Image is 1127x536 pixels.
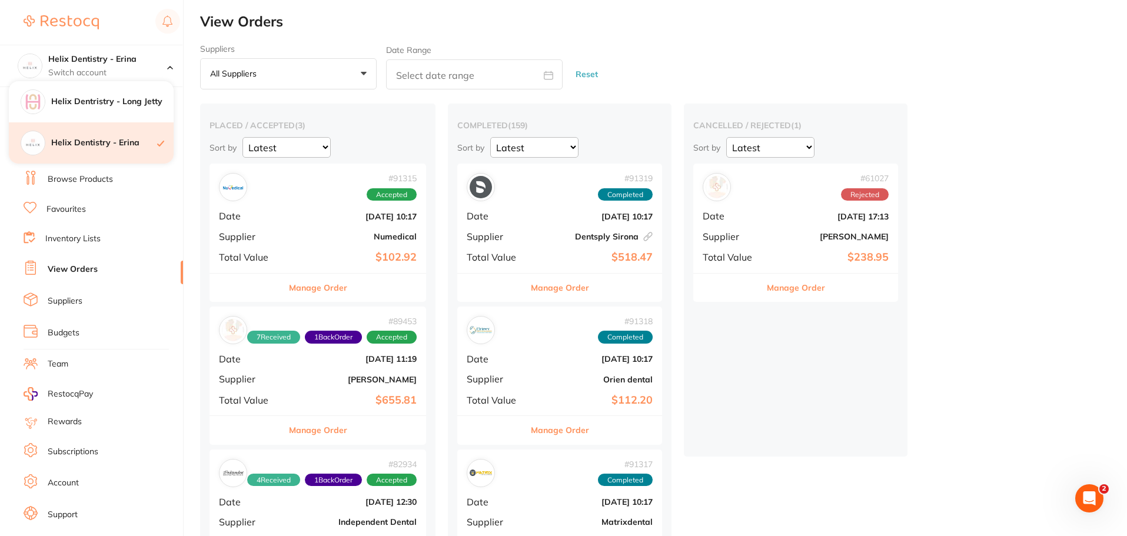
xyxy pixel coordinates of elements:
[48,295,82,307] a: Suppliers
[219,354,282,364] span: Date
[45,233,101,245] a: Inventory Lists
[1099,484,1109,494] span: 2
[467,374,526,384] span: Supplier
[693,120,898,131] h2: cancelled / rejected ( 1 )
[21,131,45,155] img: Helix Dentistry - Erina
[367,474,417,487] span: Accepted
[467,231,526,242] span: Supplier
[200,58,377,90] button: All suppliers
[1075,484,1103,512] iframe: Intercom live chat
[841,188,889,201] span: Rejected
[247,474,300,487] span: Received
[703,252,762,262] span: Total Value
[291,375,417,384] b: [PERSON_NAME]
[291,517,417,527] b: Independent Dental
[219,517,282,527] span: Supplier
[48,264,98,275] a: View Orders
[48,477,79,489] a: Account
[703,211,762,221] span: Date
[247,460,417,469] span: # 82934
[598,188,653,201] span: Completed
[219,374,282,384] span: Supplier
[367,331,417,344] span: Accepted
[291,497,417,507] b: [DATE] 12:30
[51,96,174,108] h4: Helix Dentristry - Long Jetty
[598,331,653,344] span: Completed
[200,44,377,54] label: Suppliers
[222,176,244,198] img: Numedical
[535,375,653,384] b: Orien dental
[48,67,167,79] p: Switch account
[289,416,347,444] button: Manage Order
[210,307,426,445] div: Henry Schein Halas#894537Received1BackOrderAcceptedDate[DATE] 11:19Supplier[PERSON_NAME]Total Val...
[291,354,417,364] b: [DATE] 11:19
[598,474,653,487] span: Completed
[841,174,889,183] span: # 61027
[470,176,492,198] img: Dentsply Sirona
[305,474,362,487] span: Back orders
[291,251,417,264] b: $102.92
[367,174,417,183] span: # 91315
[247,317,417,326] span: # 89453
[210,164,426,302] div: Numedical#91315AcceptedDate[DATE] 10:17SupplierNumedicalTotal Value$102.92Manage Order
[693,142,720,153] p: Sort by
[210,68,261,79] p: All suppliers
[598,460,653,469] span: # 91317
[222,319,244,341] img: Henry Schein Halas
[289,274,347,302] button: Manage Order
[706,176,728,198] img: Adam Dental
[386,59,563,89] input: Select date range
[470,462,492,484] img: Matrixdental
[531,274,589,302] button: Manage Order
[24,387,38,401] img: RestocqPay
[48,416,82,428] a: Rewards
[598,317,653,326] span: # 91318
[291,394,417,407] b: $655.81
[48,174,113,185] a: Browse Products
[21,90,45,114] img: Helix Dentristry - Long Jetty
[48,54,167,65] h4: Helix Dentistry - Erina
[18,54,42,78] img: Helix Dentistry - Erina
[767,274,825,302] button: Manage Order
[24,15,99,29] img: Restocq Logo
[367,188,417,201] span: Accepted
[457,142,484,153] p: Sort by
[46,204,86,215] a: Favourites
[210,120,426,131] h2: placed / accepted ( 3 )
[219,211,282,221] span: Date
[48,358,68,370] a: Team
[48,327,79,339] a: Budgets
[219,395,282,405] span: Total Value
[386,45,431,55] label: Date Range
[467,517,526,527] span: Supplier
[535,212,653,221] b: [DATE] 10:17
[219,252,282,262] span: Total Value
[535,497,653,507] b: [DATE] 10:17
[572,59,601,90] button: Reset
[247,331,300,344] span: Received
[48,509,78,521] a: Support
[219,497,282,507] span: Date
[48,388,93,400] span: RestocqPay
[467,211,526,221] span: Date
[467,354,526,364] span: Date
[291,232,417,241] b: Numedical
[200,14,1127,30] h2: View Orders
[771,232,889,241] b: [PERSON_NAME]
[219,231,282,242] span: Supplier
[467,497,526,507] span: Date
[703,231,762,242] span: Supplier
[210,142,237,153] p: Sort by
[535,354,653,364] b: [DATE] 10:17
[535,232,653,241] b: Dentsply Sirona
[24,9,99,36] a: Restocq Logo
[51,137,157,149] h4: Helix Dentistry - Erina
[291,212,417,221] b: [DATE] 10:17
[771,251,889,264] b: $238.95
[535,517,653,527] b: Matrixdental
[598,174,653,183] span: # 91319
[535,251,653,264] b: $518.47
[24,387,93,401] a: RestocqPay
[771,212,889,221] b: [DATE] 17:13
[470,319,492,341] img: Orien dental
